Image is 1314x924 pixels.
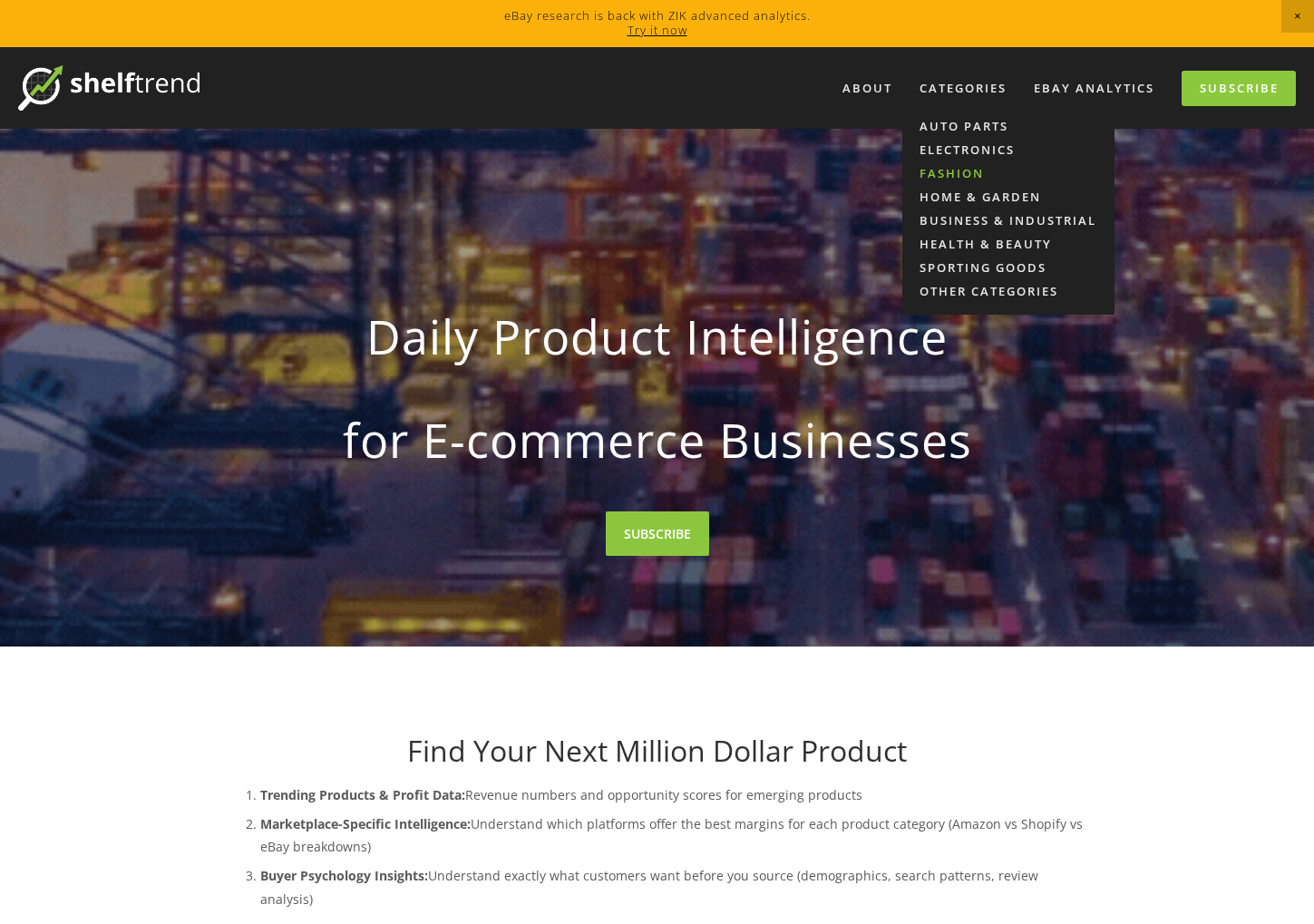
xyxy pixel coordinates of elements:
[902,279,1114,303] a: Other Categories
[902,209,1114,232] a: Business & Industrial
[902,138,1114,161] a: Electronics
[260,815,471,832] strong: Marketplace-Specific Intelligence:
[902,232,1114,256] a: Health & Beauty
[260,864,1091,909] p: Understand exactly what customers want before you source (demographics, search patterns, review a...
[908,73,1018,103] div: Categories
[253,397,1062,482] strong: for E-commerce Businesses
[1182,71,1296,106] a: Subscribe
[224,734,1091,768] h1: Find Your Next Million Dollar Product
[260,783,1091,806] p: Revenue numbers and opportunity scores for emerging products
[253,294,1062,379] strong: Daily Product Intelligence
[902,114,1114,138] a: Auto Parts
[902,185,1114,209] a: Home & Garden
[902,256,1114,279] a: Sporting Goods
[831,73,904,103] a: About
[260,867,428,884] strong: Buyer Psychology Insights:
[18,65,200,111] img: ShelfTrend
[628,22,687,38] a: Try it now
[1022,73,1166,103] a: eBay Analytics
[606,511,709,556] a: SUBSCRIBE
[902,161,1114,185] a: Fashion
[260,786,465,803] strong: Trending Products & Profit Data:
[260,812,1091,858] p: Understand which platforms offer the best margins for each product category (Amazon vs Shopify vs...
